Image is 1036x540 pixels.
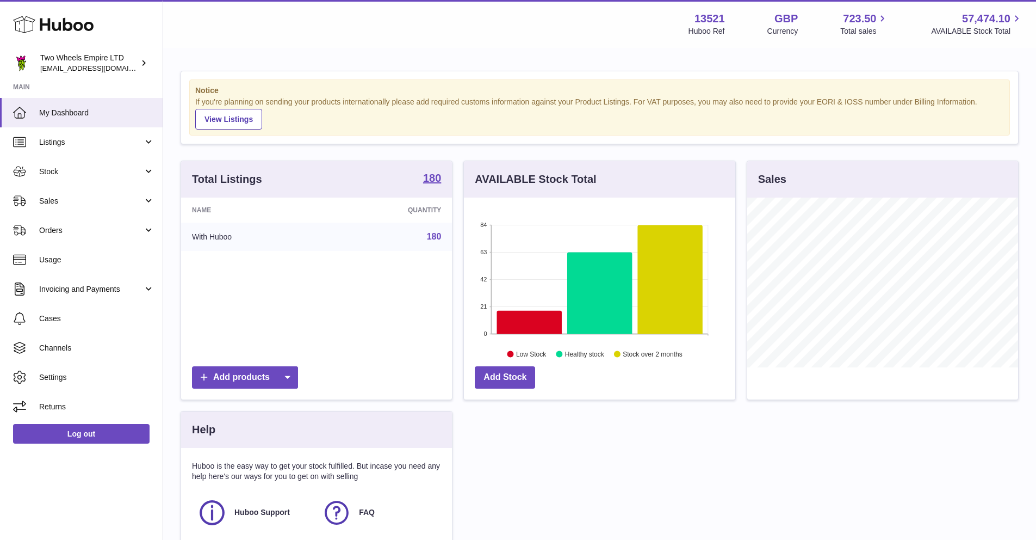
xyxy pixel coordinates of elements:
h3: Help [192,422,215,437]
a: Add Stock [475,366,535,389]
text: 21 [481,303,487,310]
span: Channels [39,343,154,353]
span: Cases [39,314,154,324]
span: Listings [39,137,143,148]
span: FAQ [359,507,375,518]
span: Usage [39,255,154,265]
text: 84 [481,222,487,228]
a: Add products [192,366,298,389]
a: 180 [427,232,442,241]
a: View Listings [195,109,262,130]
span: My Dashboard [39,108,154,118]
text: 42 [481,276,487,283]
text: Stock over 2 months [623,350,683,358]
text: Low Stock [516,350,547,358]
h3: AVAILABLE Stock Total [475,172,596,187]
td: With Huboo [181,223,324,251]
div: Two Wheels Empire LTD [40,53,138,73]
a: Huboo Support [197,498,311,527]
h3: Total Listings [192,172,262,187]
span: 57,474.10 [962,11,1010,26]
span: 723.50 [843,11,876,26]
span: Stock [39,167,143,177]
a: 723.50 Total sales [840,11,889,36]
a: Log out [13,424,150,444]
a: 180 [423,173,441,186]
strong: 13521 [694,11,725,26]
strong: GBP [774,11,798,26]
text: 63 [481,249,487,255]
span: Sales [39,196,143,206]
p: Huboo is the easy way to get your stock fulfilled. But incase you need any help here's our ways f... [192,461,441,482]
div: If you're planning on sending your products internationally please add required customs informati... [195,97,1004,130]
span: AVAILABLE Stock Total [931,26,1023,36]
h3: Sales [758,172,786,187]
th: Quantity [324,198,452,223]
a: FAQ [322,498,436,527]
th: Name [181,198,324,223]
span: Orders [39,225,143,236]
img: justas@twowheelsempire.com [13,55,29,71]
span: Returns [39,402,154,412]
span: Invoicing and Payments [39,284,143,294]
div: Currency [767,26,798,36]
strong: Notice [195,85,1004,96]
a: 57,474.10 AVAILABLE Stock Total [931,11,1023,36]
span: Total sales [840,26,889,36]
strong: 180 [423,173,441,183]
text: Healthy stock [565,350,605,358]
span: Settings [39,372,154,383]
text: 0 [484,330,487,337]
div: Huboo Ref [688,26,725,36]
span: Huboo Support [234,507,290,518]
span: [EMAIL_ADDRESS][DOMAIN_NAME] [40,64,160,72]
